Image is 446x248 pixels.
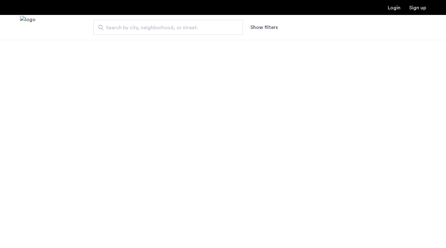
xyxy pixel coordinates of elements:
[388,5,401,10] a: Login
[106,24,225,31] span: Search by city, neighborhood, or street.
[250,24,278,31] button: Show or hide filters
[20,16,36,39] a: Cazamio Logo
[409,5,426,10] a: Registration
[93,20,243,35] input: Apartment Search
[20,16,36,39] img: logo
